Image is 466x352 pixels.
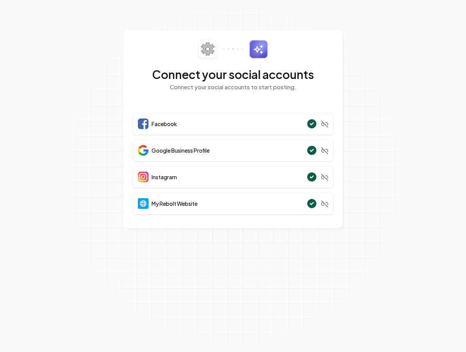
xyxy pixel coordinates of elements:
img: sparkles.svg [249,40,268,58]
h2: Connect your social accounts [133,68,333,81]
img: Facebook [138,118,148,129]
span: Instagram [152,173,177,181]
img: Website [138,198,148,209]
img: Instagram [138,172,148,182]
img: connector-dots.svg [223,48,243,50]
span: Google Business Profile [152,147,210,154]
span: My Rebolt Website [152,200,197,207]
img: Google [138,145,148,156]
p: Connect your social accounts to start posting. [133,83,333,92]
span: Facebook [152,120,177,128]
